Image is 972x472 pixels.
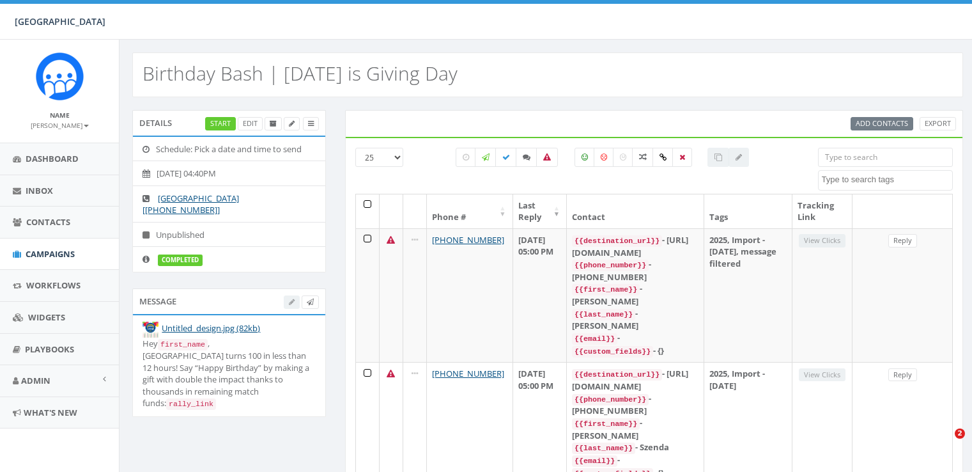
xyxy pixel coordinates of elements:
[28,311,65,323] span: Widgets
[132,288,326,314] div: Message
[572,346,653,358] code: {{custom_fields}}
[475,148,497,167] label: Sending
[888,234,917,248] a: Reply
[162,322,260,334] a: Untitled_design.jpg (82kb)
[572,393,698,417] div: - [PHONE_NUMBER]
[238,117,263,130] a: Edit
[133,137,325,162] li: Schedule: Pick a date and time to send
[567,194,704,228] th: Contact
[26,216,70,228] span: Contacts
[572,368,698,392] div: - [URL][DOMAIN_NAME]
[572,234,698,258] div: - [URL][DOMAIN_NAME]
[513,194,567,228] th: Last Reply: activate to sort column ascending
[572,309,635,320] code: {{last_name}}
[432,368,504,379] a: [PHONE_NUMBER]
[270,118,277,128] span: Archive Campaign
[15,15,105,28] span: [GEOGRAPHIC_DATA]
[572,455,617,467] code: {{email}}
[572,418,640,430] code: {{first_name}}
[572,443,635,454] code: {{last_name}}
[26,279,81,291] span: Workflows
[572,417,698,441] div: - [PERSON_NAME]
[572,284,640,295] code: {{first_name}}
[432,234,504,246] a: [PHONE_NUMBER]
[513,228,567,363] td: [DATE] 05:00 PM
[143,231,156,239] i: Unpublished
[133,222,325,248] li: Unpublished
[888,368,917,382] a: Reply
[929,429,959,459] iframe: Intercom live chat
[572,333,617,345] code: {{email}}
[572,308,698,332] div: - [PERSON_NAME]
[308,118,314,128] span: View Campaign Delivery Statistics
[575,148,595,167] label: Positive
[133,161,325,186] li: [DATE] 04:40PM
[26,248,75,260] span: Campaigns
[572,345,698,358] div: - {}
[143,193,239,216] a: [GEOGRAPHIC_DATA] [[PHONE_NUMBER]]
[31,121,89,130] small: [PERSON_NAME]
[36,52,84,100] img: Rally_Corp_Icon.png
[25,343,74,355] span: Playbooks
[143,338,316,411] div: Hey , [GEOGRAPHIC_DATA] turns 100 in less than 12 hours! Say “Happy Birthday” by making a gift wi...
[536,148,558,167] label: Bounced
[572,394,649,405] code: {{phone_number}}
[792,194,852,228] th: Tracking Link
[704,194,792,228] th: Tags
[594,148,614,167] label: Negative
[289,118,295,128] span: Edit Campaign Title
[516,148,537,167] label: Replied
[613,148,633,167] label: Neutral
[955,429,965,439] span: 2
[572,369,662,381] code: {{destination_url}}
[920,117,956,130] a: Export
[572,258,698,283] div: - [PHONE_NUMBER]
[24,407,77,418] span: What's New
[132,110,326,136] div: Details
[158,339,208,350] code: first_name
[572,235,662,247] code: {{destination_url}}
[26,153,79,164] span: Dashboard
[143,145,156,153] i: Schedule: Pick a date and time to send
[456,148,476,167] label: Pending
[50,111,70,120] small: Name
[572,260,649,271] code: {{phone_number}}
[672,148,692,167] label: Removed
[143,63,458,84] h2: Birthday Bash | [DATE] is Giving Day
[704,228,792,363] td: 2025, Import - [DATE], message filtered
[158,255,203,266] label: completed
[495,148,517,167] label: Delivered
[307,297,314,306] span: Send Test Message
[21,375,50,386] span: Admin
[31,119,89,130] a: [PERSON_NAME]
[822,174,952,185] textarea: Search
[572,332,698,345] div: -
[572,441,698,454] div: - Szenda
[427,194,513,228] th: Phone #: activate to sort column ascending
[818,148,953,167] input: Type to search
[572,454,698,467] div: -
[572,283,698,307] div: - [PERSON_NAME]
[632,148,654,167] label: Mixed
[652,148,674,167] label: Link Clicked
[26,185,53,196] span: Inbox
[166,398,216,410] code: rally_link
[205,117,236,130] a: Start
